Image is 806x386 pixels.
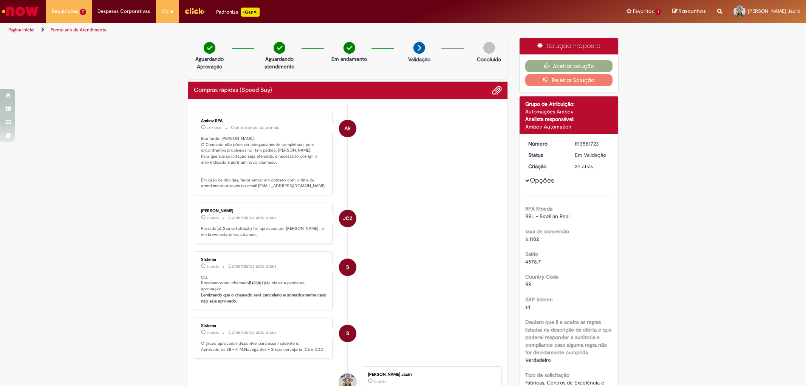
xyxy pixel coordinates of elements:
dt: Status [523,151,569,159]
b: Tipo de solicitação [525,372,569,378]
time: 30/09/2025 14:08:18 [207,264,219,269]
img: ServiceNow [1,4,40,19]
span: Verdadeiro [525,357,551,363]
a: Formulário de Atendimento [51,27,107,33]
span: Requisições [52,8,78,15]
b: SAP Interim [525,296,553,303]
h2: Compras rápidas (Speed Buy) Histórico de tíquete [194,87,272,94]
div: Ambev Automation [525,123,613,130]
p: Validação [408,56,430,63]
span: Rascunhos [679,8,706,15]
span: BRL - Brazilian Real [525,213,569,220]
div: Juliana Curzel Zaparoli [339,210,356,227]
time: 30/09/2025 14:10:35 [207,215,219,220]
span: JCZ [343,209,353,228]
span: More [161,8,173,15]
b: Saldo [525,251,538,257]
div: Sistema [201,324,327,328]
p: +GenAi [241,8,260,17]
div: 30/09/2025 14:08:06 [575,163,610,170]
small: Comentários adicionais [228,263,277,270]
p: Olá! Recebemos seu chamado e ele esta pendente aprovação. [201,274,327,304]
p: Boa tarde, [PERSON_NAME]! O Chamado não pôde ser adequadamente completado, pois encontramos probl... [201,136,327,189]
div: Em Validação [575,151,610,159]
div: System [339,325,356,342]
span: 2h atrás [207,215,219,220]
img: click_logo_yellow_360x200.png [184,5,205,17]
span: Favoritos [633,8,654,15]
div: Solução Proposta [520,38,618,54]
b: RPA Moeda [525,205,552,212]
p: Prezado(a), Sua solicitação foi aprovada por [PERSON_NAME] , e em breve estaremos atuando. [201,226,327,237]
div: Ambev RPA [201,119,327,123]
div: R13581723 [575,140,610,147]
ul: Trilhas de página [6,23,532,37]
p: Aguardando Aprovação [191,55,228,70]
span: S [346,324,349,343]
span: 7 [80,9,86,15]
img: arrow-next.png [413,42,425,54]
div: Ambev RPA [339,120,356,137]
p: O grupo aprovador disponível para esse incidente é: Aprovadores SB - F. M.Navegantes - Grupo cerv... [201,341,327,352]
div: Padroniza [216,8,260,17]
time: 30/09/2025 16:02:04 [207,126,221,130]
button: Adicionar anexos [492,85,502,95]
span: s4 [525,304,531,310]
small: Comentários adicionais [228,214,277,221]
span: 2h atrás [207,330,219,335]
div: Automações Ambev [525,108,613,115]
span: 2h atrás [575,163,593,170]
div: [PERSON_NAME] [201,209,327,213]
b: Country Code [525,273,559,280]
div: Sistema [201,257,327,262]
a: Rascunhos [672,8,706,15]
dt: Criação [523,163,569,170]
span: 1 [655,9,661,15]
time: 30/09/2025 14:08:03 [374,379,386,384]
img: check-circle-green.png [274,42,285,54]
span: [PERSON_NAME] Jacini [748,8,800,14]
b: Lembrando que o chamado será cancelado automaticamente caso não seja aprovado. [201,292,328,304]
div: [PERSON_NAME] Jacini [368,372,494,377]
dt: Número [523,140,569,147]
b: R13581723 [249,280,268,286]
p: Concluído [477,56,501,63]
span: 4578.7 [525,258,541,265]
span: S [346,258,349,276]
b: taxa de conversão [525,228,569,235]
span: AR [345,119,351,138]
div: System [339,259,356,276]
span: Despesas Corporativas [97,8,150,15]
time: 30/09/2025 14:08:06 [575,163,593,170]
div: Grupo de Atribuição: [525,100,613,108]
small: Comentários adicionais [231,124,279,131]
span: 2h atrás [207,264,219,269]
small: Comentários adicionais [228,329,277,336]
span: 6.1182 [525,236,539,242]
button: Rejeitar Solução [525,74,613,86]
time: 30/09/2025 14:08:15 [207,330,219,335]
span: BR [525,281,531,288]
button: Aceitar solução [525,60,613,72]
p: Em andamento [331,55,367,63]
img: check-circle-green.png [343,42,355,54]
a: Página inicial [8,27,34,33]
span: 2h atrás [374,379,386,384]
p: Aguardando atendimento [261,55,298,70]
img: img-circle-grey.png [483,42,495,54]
span: 26m atrás [207,126,221,130]
b: Declaro que li e aceito as regras listadas na descrição da oferta e que poderei responder a audit... [525,319,612,356]
div: Analista responsável: [525,115,613,123]
img: check-circle-green.png [204,42,215,54]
